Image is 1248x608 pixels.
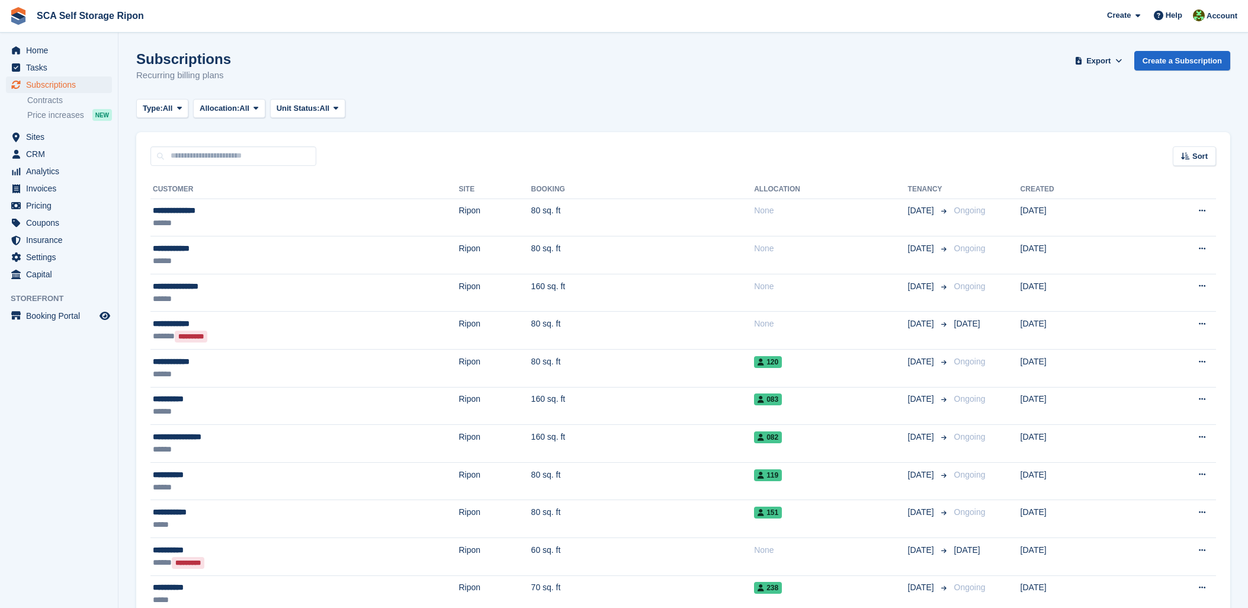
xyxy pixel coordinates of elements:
[1192,151,1208,162] span: Sort
[239,103,249,114] span: All
[26,129,97,145] span: Sites
[1021,387,1134,425] td: [DATE]
[6,59,112,76] a: menu
[27,95,112,106] a: Contracts
[954,244,986,253] span: Ongoing
[531,425,755,463] td: 160 sq. ft
[459,425,531,463] td: Ripon
[459,199,531,236] td: Ripon
[754,280,907,293] div: None
[754,544,907,556] div: None
[1021,500,1134,538] td: [DATE]
[193,99,265,119] button: Allocation: All
[26,232,97,248] span: Insurance
[531,350,755,388] td: 80 sq. ft
[459,538,531,576] td: Ripon
[954,470,986,479] span: Ongoing
[92,109,112,121] div: NEW
[136,99,188,119] button: Type: All
[1021,274,1134,312] td: [DATE]
[1021,236,1134,274] td: [DATE]
[459,350,531,388] td: Ripon
[754,356,782,368] span: 120
[6,42,112,59] a: menu
[954,394,986,404] span: Ongoing
[531,462,755,500] td: 80 sq. ft
[1021,425,1134,463] td: [DATE]
[754,318,907,330] div: None
[6,215,112,231] a: menu
[143,103,163,114] span: Type:
[6,249,112,265] a: menu
[754,180,907,199] th: Allocation
[26,42,97,59] span: Home
[26,266,97,283] span: Capital
[531,538,755,576] td: 60 sq. ft
[1086,55,1111,67] span: Export
[459,180,531,199] th: Site
[6,266,112,283] a: menu
[26,180,97,197] span: Invoices
[908,506,936,519] span: [DATE]
[908,544,936,556] span: [DATE]
[1166,9,1182,21] span: Help
[277,103,320,114] span: Unit Status:
[9,7,27,25] img: stora-icon-8386f47178a22dfd0bd8f6a31ec36ba5ce8667c1dd55bd0f319d3a0aa187defe.svg
[531,236,755,274] td: 80 sq. ft
[26,249,97,265] span: Settings
[954,357,986,366] span: Ongoing
[136,69,231,82] p: Recurring billing plans
[754,469,782,481] span: 119
[163,103,173,114] span: All
[6,146,112,162] a: menu
[531,274,755,312] td: 160 sq. ft
[11,293,118,305] span: Storefront
[459,387,531,425] td: Ripon
[531,312,755,350] td: 80 sq. ft
[6,163,112,180] a: menu
[26,146,97,162] span: CRM
[1134,51,1230,71] a: Create a Subscription
[150,180,459,199] th: Customer
[27,110,84,121] span: Price increases
[136,51,231,67] h1: Subscriptions
[908,581,936,594] span: [DATE]
[1021,199,1134,236] td: [DATE]
[459,462,531,500] td: Ripon
[6,76,112,93] a: menu
[270,99,345,119] button: Unit Status: All
[754,507,782,519] span: 151
[531,199,755,236] td: 80 sq. ft
[1021,312,1134,350] td: [DATE]
[26,76,97,93] span: Subscriptions
[531,387,755,425] td: 160 sq. ft
[908,280,936,293] span: [DATE]
[954,583,986,592] span: Ongoing
[908,318,936,330] span: [DATE]
[908,204,936,217] span: [DATE]
[459,312,531,350] td: Ripon
[954,545,980,555] span: [DATE]
[1207,10,1237,22] span: Account
[908,356,936,368] span: [DATE]
[908,431,936,443] span: [DATE]
[1021,538,1134,576] td: [DATE]
[6,197,112,214] a: menu
[6,308,112,324] a: menu
[26,59,97,76] span: Tasks
[754,431,782,443] span: 082
[754,393,782,405] span: 083
[1107,9,1131,21] span: Create
[908,393,936,405] span: [DATE]
[32,6,149,25] a: SCA Self Storage Ripon
[908,242,936,255] span: [DATE]
[954,206,986,215] span: Ongoing
[531,180,755,199] th: Booking
[26,163,97,180] span: Analytics
[754,204,907,217] div: None
[26,215,97,231] span: Coupons
[1193,9,1205,21] img: Kelly Neesham
[6,180,112,197] a: menu
[754,242,907,255] div: None
[200,103,239,114] span: Allocation:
